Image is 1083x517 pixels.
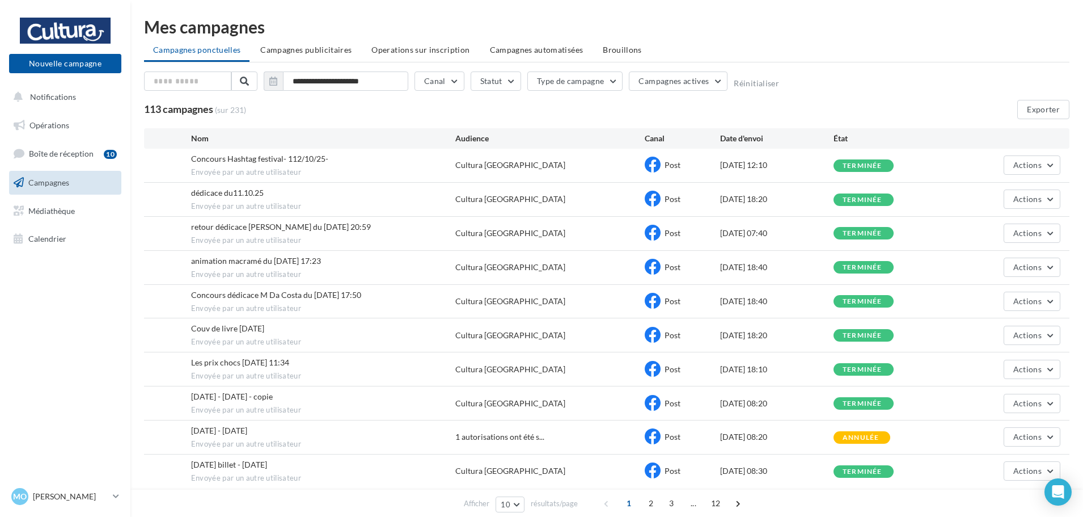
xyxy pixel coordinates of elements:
[464,498,489,509] span: Afficher
[843,366,882,373] div: terminée
[1013,330,1042,340] span: Actions
[144,18,1069,35] div: Mes campagnes
[30,92,76,102] span: Notifications
[455,465,565,477] div: Cultura [GEOGRAPHIC_DATA]
[191,222,371,232] span: retour dédicace Melissa Da Costa du 08-10-2025 20:59
[1013,262,1042,272] span: Actions
[191,358,289,367] span: Les prix chocs 29-08-2025 11:34
[665,296,680,306] span: Post
[191,154,328,163] span: Concours Hashtag festival- 112/10/25-
[1004,224,1060,243] button: Actions
[29,149,94,158] span: Boîte de réception
[1013,228,1042,238] span: Actions
[191,304,456,314] span: Envoyée par un autre utilisateur
[496,497,524,512] button: 10
[1004,360,1060,379] button: Actions
[734,79,779,88] button: Réinitialiser
[620,494,638,512] span: 1
[29,120,69,130] span: Opérations
[645,133,720,144] div: Canal
[7,85,119,109] button: Notifications
[720,262,834,273] div: [DATE] 18:40
[665,330,680,340] span: Post
[414,72,464,91] button: Canal
[1004,292,1060,311] button: Actions
[13,491,27,502] span: Mo
[843,196,882,204] div: terminée
[371,45,469,54] span: Operations sur inscription
[455,262,565,273] div: Cultura [GEOGRAPHIC_DATA]
[191,201,456,212] span: Envoyée par un autre utilisateur
[455,398,565,409] div: Cultura [GEOGRAPHIC_DATA]
[527,72,623,91] button: Type de campagne
[455,296,565,307] div: Cultura [GEOGRAPHIC_DATA]
[455,431,544,443] span: 1 autorisations ont été s...
[603,45,642,54] span: Brouillons
[720,194,834,205] div: [DATE] 18:20
[720,465,834,477] div: [DATE] 08:30
[642,494,660,512] span: 2
[1013,432,1042,442] span: Actions
[662,494,680,512] span: 3
[28,178,69,187] span: Campagnes
[1013,194,1042,204] span: Actions
[191,133,456,144] div: Nom
[1013,364,1042,374] span: Actions
[1004,326,1060,345] button: Actions
[191,473,456,484] span: Envoyée par un autre utilisateur
[1004,190,1060,209] button: Actions
[665,398,680,408] span: Post
[191,371,456,381] span: Envoyée par un autre utilisateur
[665,466,680,476] span: Post
[665,364,680,374] span: Post
[665,262,680,272] span: Post
[1013,398,1042,408] span: Actions
[191,460,267,469] span: Jul billet - 07/04/25
[720,228,834,239] div: [DATE] 07:40
[843,332,882,339] div: terminée
[191,188,264,197] span: dédicace du11.10.25
[7,171,124,195] a: Campagnes
[1013,296,1042,306] span: Actions
[191,167,456,178] span: Envoyée par un autre utilisateur
[1017,100,1069,119] button: Exporter
[28,234,66,243] span: Calendrier
[104,150,117,159] div: 10
[9,486,121,507] a: Mo [PERSON_NAME]
[191,392,273,401] span: Pâques - 10/04/25 - copie
[215,104,246,116] span: (sur 231)
[33,491,108,502] p: [PERSON_NAME]
[191,236,456,246] span: Envoyée par un autre utilisateur
[1004,155,1060,175] button: Actions
[7,114,124,137] a: Opérations
[638,76,709,86] span: Campagnes actives
[7,141,124,166] a: Boîte de réception10
[720,398,834,409] div: [DATE] 08:20
[260,45,352,54] span: Campagnes publicitaires
[843,298,882,305] div: terminée
[455,228,565,239] div: Cultura [GEOGRAPHIC_DATA]
[28,205,75,215] span: Médiathèque
[7,199,124,223] a: Médiathèque
[720,330,834,341] div: [DATE] 18:20
[455,330,565,341] div: Cultura [GEOGRAPHIC_DATA]
[490,45,583,54] span: Campagnes automatisées
[1004,394,1060,413] button: Actions
[665,160,680,170] span: Post
[843,230,882,237] div: terminée
[191,323,264,333] span: Couv de livre 04.09.25
[455,194,565,205] div: Cultura [GEOGRAPHIC_DATA]
[1004,258,1060,277] button: Actions
[834,133,947,144] div: État
[501,500,510,509] span: 10
[1044,478,1072,506] div: Open Intercom Messenger
[191,270,456,280] span: Envoyée par un autre utilisateur
[455,364,565,375] div: Cultura [GEOGRAPHIC_DATA]
[1004,461,1060,481] button: Actions
[7,227,124,251] a: Calendrier
[684,494,703,512] span: ...
[720,431,834,443] div: [DATE] 08:20
[665,228,680,238] span: Post
[1013,466,1042,476] span: Actions
[720,159,834,171] div: [DATE] 12:10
